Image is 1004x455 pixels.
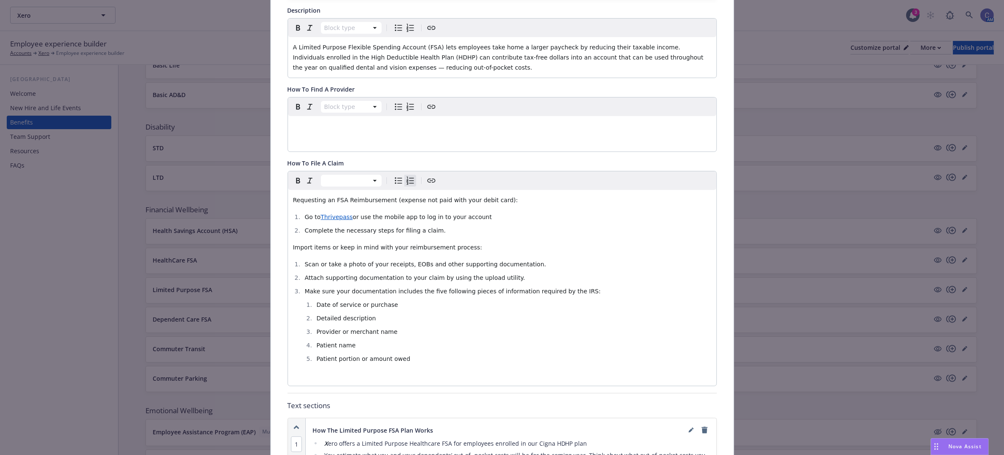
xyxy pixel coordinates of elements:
span: Nova Assist [948,443,982,450]
span: Make sure your documentation includes the five following pieces of information required by the IRS: [304,288,600,295]
button: Bold [292,22,304,34]
span: How To File A Claim [288,159,344,167]
span: Provider or merchant name [316,328,397,335]
button: Nova Assist [931,438,989,455]
p: Text sections [288,400,717,411]
button: Bulleted list [393,22,404,34]
button: Block type [321,175,382,187]
span: Attach supporting documentation to your claim by using the upload utility. [304,274,525,281]
span: Date of service or purchase [316,301,398,308]
span: Patient portion or amount owed [316,355,410,362]
span: Patient name [316,342,355,349]
span: Go to [304,214,320,220]
span: How To Find A Provider [288,85,355,93]
button: Italic [304,175,316,187]
li: ero offers a Limited Purpose Healthcare FSA for employees enrolled in our Cigna HDHP plan [322,439,710,449]
a: editPencil [686,425,696,435]
div: toggle group [393,22,416,34]
div: editable markdown [288,37,716,78]
span: Complete the necessary steps for filing a claim. [304,227,446,234]
span: A Limited Purpose Flexible Spending Account (FSA) lets employees take home a larger paycheck by r... [293,44,705,71]
span: Import items or keep in mind with your reimbursement process: [293,244,482,251]
span: 1 [291,436,302,452]
span: How The Limited Purpose FSA Plan Works [312,426,433,435]
button: Create link [425,22,437,34]
span: Scan or take a photo of your receipts, EOBs and other supporting documentation. [304,261,546,268]
a: remove [700,425,710,435]
button: Italic [304,22,316,34]
button: Bold [292,175,304,187]
button: Create link [425,101,437,113]
div: editable markdown [288,190,716,386]
button: Bulleted list [393,175,404,187]
span: Requesting an FSA Reimbursement (expense not paid with your debit card): [293,197,518,203]
div: toggle group [393,101,416,113]
button: 1 [291,440,302,449]
div: editable markdown [288,116,716,136]
div: Drag to move [931,439,942,455]
button: Italic [304,101,316,113]
span: Description [288,6,321,14]
button: Numbered list [404,101,416,113]
button: Numbered list [404,22,416,34]
button: Block type [321,101,382,113]
div: toggle group [393,175,416,187]
strong: X [324,439,328,447]
button: Block type [321,22,382,34]
span: Detailed description [316,315,376,322]
button: Bulleted list [393,101,404,113]
a: Thrivepass [320,214,353,220]
button: Bold [292,101,304,113]
span: or use the mobile app to log in to your account [353,214,492,220]
button: Numbered list [404,175,416,187]
button: Create link [425,175,437,187]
